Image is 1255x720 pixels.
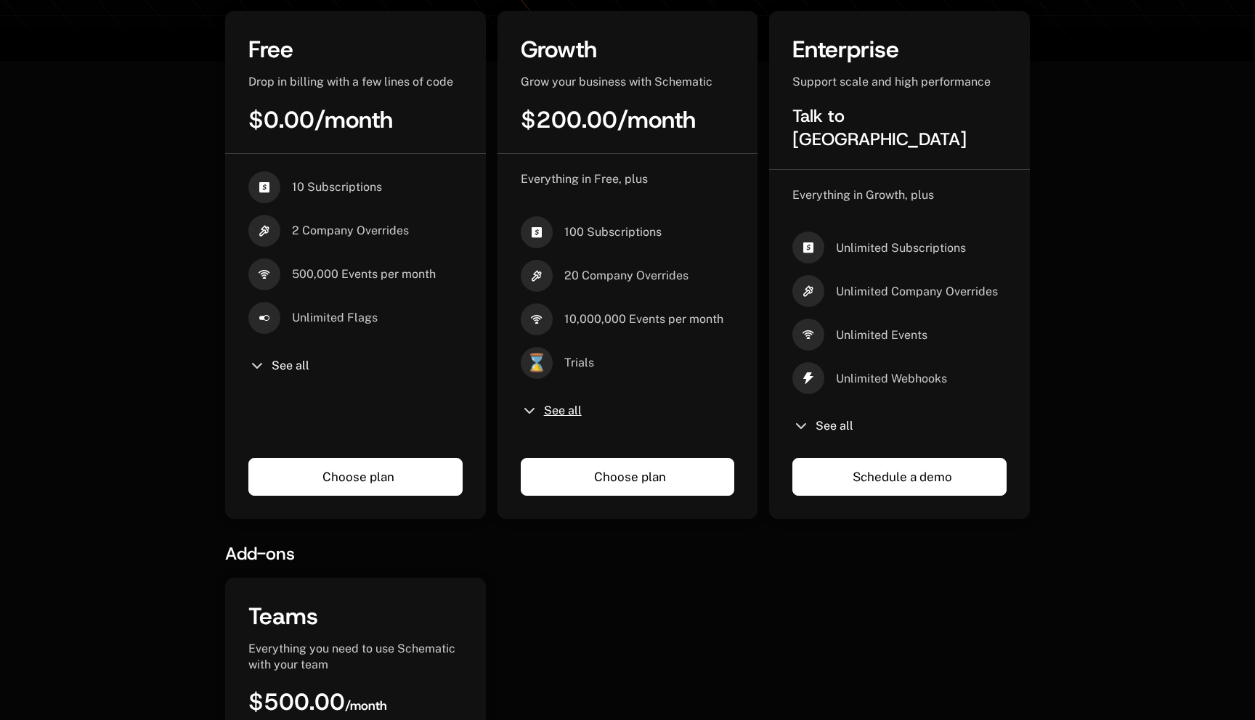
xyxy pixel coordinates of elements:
[792,362,824,394] i: thunder
[564,224,662,240] span: 100 Subscriptions
[248,34,293,65] span: Free
[836,284,998,300] span: Unlimited Company Overrides
[225,542,295,565] span: Add-ons
[314,105,393,135] span: / month
[292,266,436,282] span: 500,000 Events per month
[248,171,280,203] i: cashapp
[792,319,824,351] i: signal
[792,417,810,435] i: chevron-down
[248,258,280,290] i: signal
[248,105,314,135] span: $0.00
[248,601,318,631] span: Teams
[521,172,648,186] span: Everything in Free, plus
[248,458,463,496] a: Choose plan
[792,75,991,89] span: Support scale and high performance
[544,405,582,417] span: See all
[248,215,280,247] i: hammer
[521,402,538,420] i: chevron-down
[836,327,927,343] span: Unlimited Events
[248,75,453,89] span: Drop in billing with a few lines of code
[836,371,947,387] span: Unlimited Webhooks
[345,697,387,713] span: / month
[292,310,378,326] span: Unlimited Flags
[521,303,553,335] i: signal
[292,223,409,239] span: 2 Company Overrides
[521,75,712,89] span: Grow your business with Schematic
[792,188,934,202] span: Everything in Growth, plus
[617,105,696,135] span: / month
[792,34,899,65] span: Enterprise
[836,240,966,256] span: Unlimited Subscriptions
[521,260,553,292] i: hammer
[521,34,597,65] span: Growth
[564,355,594,371] span: Trials
[248,302,280,334] i: boolean-on
[792,232,824,263] i: cashapp
[816,420,853,432] span: See all
[564,268,689,284] span: 20 Company Overrides
[292,179,382,195] span: 10 Subscriptions
[792,105,967,151] span: Talk to [GEOGRAPHIC_DATA]
[272,360,309,372] span: See all
[792,275,824,307] i: hammer
[248,642,455,671] span: Everything you need to use Schematic with your team
[564,311,723,327] span: 10,000,000 Events per month
[248,357,266,375] i: chevron-down
[521,216,553,248] i: cashapp
[521,105,617,135] span: $200.00
[521,458,735,496] a: Choose plan
[792,458,1007,496] a: Schedule a demo
[248,687,345,717] span: $500.00
[521,347,553,379] span: ⌛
